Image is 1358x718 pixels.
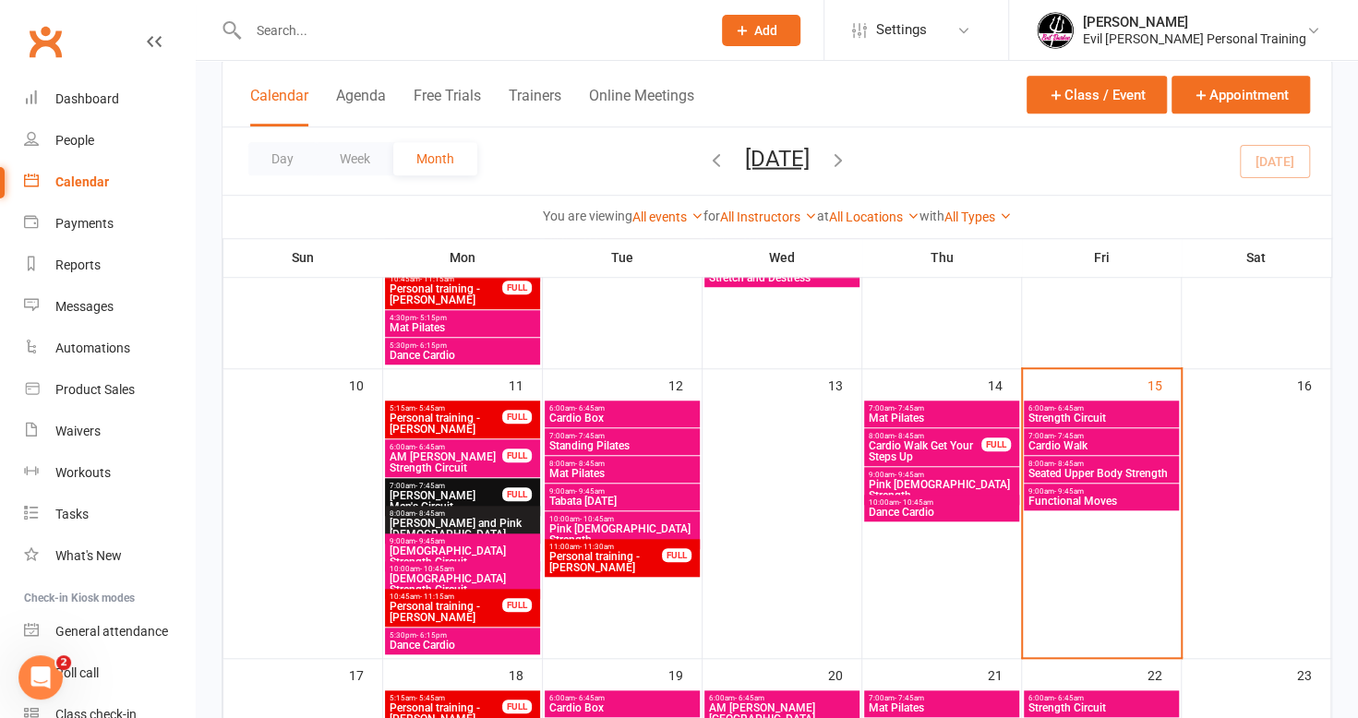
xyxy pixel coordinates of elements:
span: Strength Circuit [1028,413,1175,424]
span: 4:30pm [389,314,536,322]
span: Mat Pilates [389,322,536,333]
div: FULL [502,487,532,501]
a: Waivers [24,411,195,452]
div: 23 [1297,659,1330,689]
span: Cardio Box [548,413,696,424]
span: Dance Cardio [389,350,536,361]
th: Sat [1182,238,1331,277]
strong: for [703,209,720,223]
div: 16 [1297,369,1330,400]
span: 9:00am [548,487,696,496]
a: All Types [944,209,1012,224]
span: - 8:45am [415,509,445,518]
span: 2 [56,655,71,670]
a: All Locations [829,209,919,224]
span: Dance Cardio [389,640,536,651]
div: FULL [981,437,1011,451]
span: 10:00am [868,498,1015,507]
div: 19 [668,659,702,689]
span: 8:00am [548,460,696,468]
span: 5:30pm [389,341,536,350]
span: - 5:45am [415,694,445,702]
div: General attendance [55,624,168,639]
th: Fri [1022,238,1182,277]
button: Class / Event [1027,76,1167,114]
span: - 6:15pm [416,631,447,640]
span: Cardio Walk [1028,440,1175,451]
span: 10:00am [548,515,696,523]
span: - 7:45am [895,404,924,413]
span: Cardio Box [548,702,696,713]
div: Product Sales [55,382,135,397]
span: 9:00am [868,471,1015,479]
button: Online Meetings [589,87,694,126]
div: FULL [502,598,532,612]
div: Dashboard [55,91,119,106]
span: - 6:45am [575,694,605,702]
span: Personal training - [PERSON_NAME] [548,551,663,573]
span: Tabata [DATE] [548,496,696,507]
a: General attendance kiosk mode [24,611,195,652]
div: Roll call [55,665,99,680]
span: - 6:45am [735,694,764,702]
a: Dashboard [24,78,195,120]
span: 8:00am [389,509,536,518]
th: Thu [862,238,1022,277]
div: Payments [55,216,114,231]
div: Waivers [55,424,101,438]
a: Clubworx [22,18,68,65]
div: 13 [828,369,861,400]
button: [DATE] [745,145,810,171]
span: - 9:45am [575,487,605,496]
span: Mat Pilates [548,468,696,479]
span: 7:00am [548,432,696,440]
span: - 9:45am [1054,487,1084,496]
div: FULL [502,410,532,424]
a: Product Sales [24,369,195,411]
a: Tasks [24,494,195,535]
span: 7:00am [868,694,1015,702]
th: Wed [703,238,862,277]
div: Tasks [55,507,89,521]
span: - 8:45am [895,432,924,440]
button: Agenda [336,87,386,126]
button: Free Trials [414,87,481,126]
span: 5:30pm [389,631,536,640]
div: Workouts [55,465,111,480]
span: - 8:45am [575,460,605,468]
span: Seated Upper Body Strength [1028,468,1175,479]
span: 6:00am [708,694,856,702]
span: 10:45am [389,275,503,283]
span: AM [PERSON_NAME] Strength Circuit [389,451,503,473]
th: Sun [223,238,383,277]
span: 7:00am [868,404,1015,413]
span: [DEMOGRAPHIC_DATA] Strength Circuit [389,573,536,595]
div: FULL [502,449,532,462]
th: Mon [383,238,543,277]
a: All events [632,209,703,224]
div: 10 [349,369,382,400]
span: Pink [DEMOGRAPHIC_DATA] Strength [548,523,696,545]
span: 5:15am [389,694,503,702]
a: Roll call [24,652,195,694]
button: Calendar [250,87,308,126]
button: Day [248,142,317,175]
span: - 11:15am [420,592,454,601]
span: - 6:45am [415,443,445,451]
span: 11:00am [548,543,663,551]
div: 17 [349,659,382,689]
div: Evil [PERSON_NAME] Personal Training [1083,30,1306,47]
a: What's New [24,535,195,577]
div: 15 [1148,369,1181,400]
div: Reports [55,257,101,272]
span: - 10:45am [580,515,614,523]
span: 6:00am [548,404,696,413]
span: Add [754,23,777,38]
span: 10:45am [389,592,503,601]
th: Tue [543,238,703,277]
iframe: Intercom live chat [18,655,63,700]
span: 6:00am [1028,404,1175,413]
span: - 6:45am [575,404,605,413]
span: 9:00am [1028,487,1175,496]
span: - 7:45am [895,694,924,702]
